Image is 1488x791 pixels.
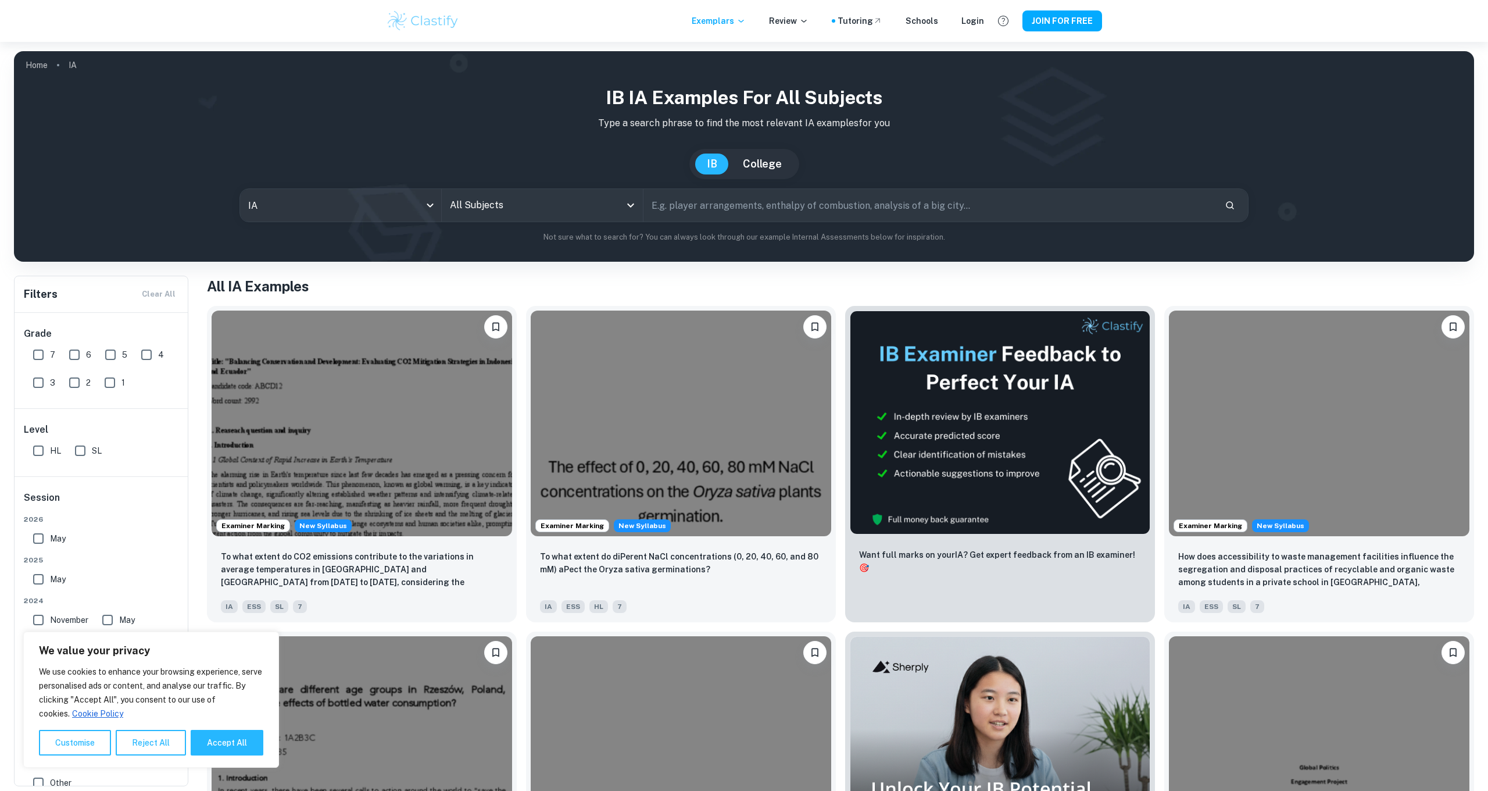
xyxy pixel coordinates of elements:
[859,563,869,572] span: 🎯
[613,600,627,613] span: 7
[242,600,266,613] span: ESS
[1178,600,1195,613] span: IA
[23,84,1465,112] h1: IB IA examples for all subjects
[50,573,66,586] span: May
[39,665,263,721] p: We use cookies to enhance your browsing experience, serve personalised ads or content, and analys...
[50,376,55,389] span: 3
[24,491,180,514] h6: Session
[961,15,984,27] a: Login
[906,15,938,27] a: Schools
[614,519,671,532] span: New Syllabus
[26,57,48,73] a: Home
[119,614,135,626] span: May
[623,197,639,213] button: Open
[769,15,809,27] p: Review
[221,600,238,613] span: IA
[14,51,1474,262] img: profile cover
[24,423,180,437] h6: Level
[23,632,279,768] div: We value your privacy
[240,189,441,222] div: IA
[531,311,831,536] img: ESS IA example thumbnail: To what extent do diPerent NaCl concentr
[484,641,507,664] button: Please log in to bookmark exemplars
[1252,519,1309,532] span: New Syllabus
[695,154,729,174] button: IB
[207,276,1474,297] h1: All IA Examples
[1022,10,1102,31] button: JOIN FOR FREE
[158,348,164,361] span: 4
[221,550,503,590] p: To what extent do CO2 emissions contribute to the variations in average temperatures in Indonesia...
[731,154,793,174] button: College
[484,315,507,339] button: Please log in to bookmark exemplars
[92,444,102,457] span: SL
[39,730,111,756] button: Customise
[803,315,827,339] button: Please log in to bookmark exemplars
[1252,519,1309,532] div: Starting from the May 2026 session, the ESS IA requirements have changed. We created this exempla...
[293,600,307,613] span: 7
[614,519,671,532] div: Starting from the May 2026 session, the ESS IA requirements have changed. We created this exempla...
[23,231,1465,243] p: Not sure what to search for? You can always look through our example Internal Assessments below f...
[270,600,288,613] span: SL
[39,644,263,658] p: We value your privacy
[540,550,822,576] p: To what extent do diPerent NaCl concentrations (0, 20, 40, 60, and 80 mM) aPect the Oryza sativa ...
[121,376,125,389] span: 1
[803,641,827,664] button: Please log in to bookmark exemplars
[116,730,186,756] button: Reject All
[1200,600,1223,613] span: ESS
[1441,315,1465,339] button: Please log in to bookmark exemplars
[1220,195,1240,215] button: Search
[50,348,55,361] span: 7
[536,521,609,531] span: Examiner Marking
[50,532,66,545] span: May
[526,306,836,622] a: Examiner MarkingStarting from the May 2026 session, the ESS IA requirements have changed. We crea...
[561,600,585,613] span: ESS
[24,286,58,302] h6: Filters
[86,348,91,361] span: 6
[50,614,88,626] span: November
[1178,550,1460,590] p: How does accessibility to waste management facilities influence the segregation and disposal prac...
[692,15,746,27] p: Exemplars
[71,708,124,719] a: Cookie Policy
[540,600,557,613] span: IA
[50,776,71,789] span: Other
[838,15,882,27] a: Tutoring
[24,514,180,525] span: 2026
[386,9,460,33] img: Clastify logo
[859,548,1141,574] p: Want full marks on your IA ? Get expert feedback from an IB examiner!
[1441,641,1465,664] button: Please log in to bookmark exemplars
[1169,311,1469,536] img: ESS IA example thumbnail: How does accessibility to waste manageme
[122,348,127,361] span: 5
[24,596,180,606] span: 2024
[191,730,263,756] button: Accept All
[295,519,352,532] span: New Syllabus
[643,189,1215,222] input: E.g. player arrangements, enthalpy of combustion, analysis of a big city...
[295,519,352,532] div: Starting from the May 2026 session, the ESS IA requirements have changed. We created this exempla...
[217,521,289,531] span: Examiner Marking
[1164,306,1474,622] a: Examiner MarkingStarting from the May 2026 session, the ESS IA requirements have changed. We crea...
[589,600,608,613] span: HL
[23,116,1465,130] p: Type a search phrase to find the most relevant IA examples for you
[86,376,91,389] span: 2
[845,306,1155,622] a: ThumbnailWant full marks on yourIA? Get expert feedback from an IB examiner!
[50,444,61,457] span: HL
[69,59,77,72] p: IA
[207,306,517,622] a: Examiner MarkingStarting from the May 2026 session, the ESS IA requirements have changed. We crea...
[24,327,180,341] h6: Grade
[1228,600,1246,613] span: SL
[212,311,512,536] img: ESS IA example thumbnail: To what extent do CO2 emissions contribu
[24,555,180,565] span: 2025
[1250,600,1264,613] span: 7
[850,311,1150,535] img: Thumbnail
[993,11,1013,31] button: Help and Feedback
[1174,521,1247,531] span: Examiner Marking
